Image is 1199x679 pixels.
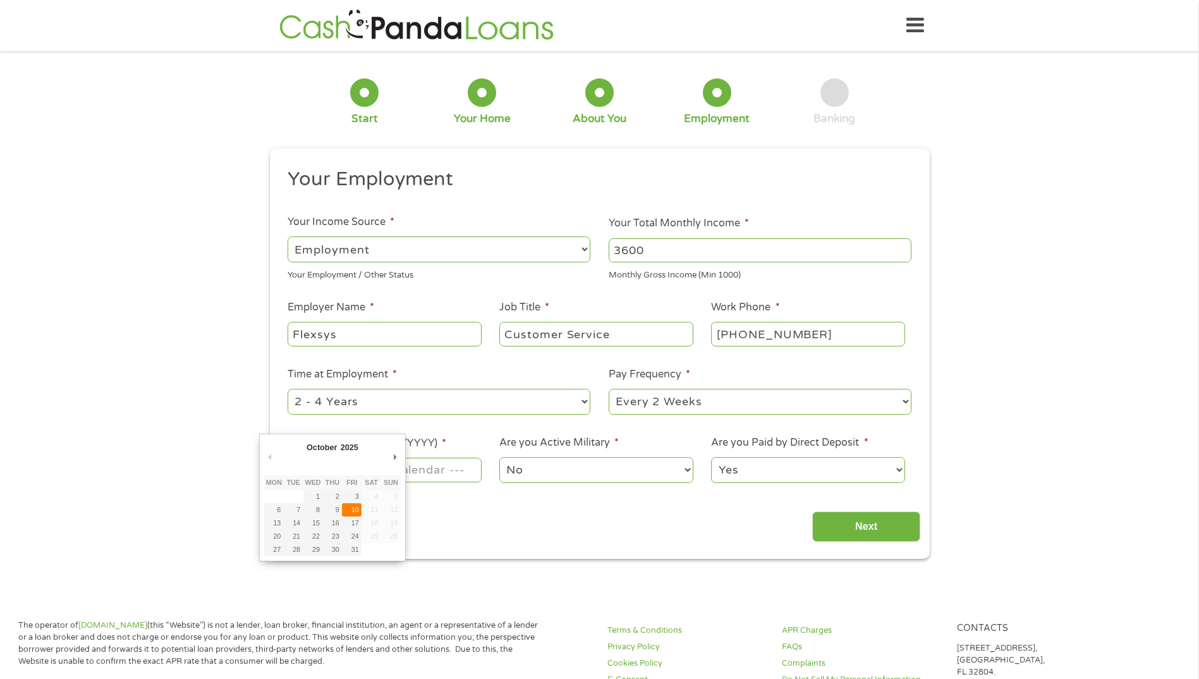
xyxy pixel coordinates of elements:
[303,503,323,517] button: 8
[264,543,284,556] button: 27
[454,112,511,126] div: Your Home
[609,265,911,282] div: Monthly Gross Income (Min 1000)
[607,658,767,670] a: Cookies Policy
[305,439,339,456] div: October
[351,112,378,126] div: Start
[322,530,342,543] button: 23
[276,8,557,44] img: GetLoanNow Logo
[264,448,276,465] button: Previous Month
[322,490,342,503] button: 2
[957,642,1116,678] p: [STREET_ADDRESS], [GEOGRAPHIC_DATA], FL 32804.
[326,479,339,486] abbr: Thursday
[264,503,284,517] button: 6
[322,543,342,556] button: 30
[288,216,394,229] label: Your Income Source
[499,322,693,346] input: Cashier
[711,322,904,346] input: (231) 754-4010
[322,517,342,530] button: 16
[389,448,401,465] button: Next Month
[18,620,543,668] p: The operator of (this “Website”) is not a lender, loan broker, financial institution, an agent or...
[342,503,362,517] button: 10
[284,517,303,530] button: 14
[286,479,300,486] abbr: Tuesday
[684,112,750,126] div: Employment
[782,641,941,653] a: FAQs
[303,530,323,543] button: 22
[499,436,619,450] label: Are you Active Military
[365,479,378,486] abbr: Saturday
[812,511,920,542] input: Next
[284,543,303,556] button: 28
[264,530,284,543] button: 20
[284,503,303,517] button: 7
[288,322,481,346] input: Walmart
[288,167,902,192] h2: Your Employment
[305,479,320,486] abbr: Wednesday
[711,436,868,450] label: Are you Paid by Direct Deposit
[342,530,362,543] button: 24
[609,368,690,381] label: Pay Frequency
[266,479,282,486] abbr: Monday
[303,517,323,530] button: 15
[607,641,767,653] a: Privacy Policy
[303,490,323,503] button: 1
[609,238,911,262] input: 1800
[288,301,374,314] label: Employer Name
[813,112,855,126] div: Banking
[322,503,342,517] button: 9
[288,265,590,282] div: Your Employment / Other Status
[342,543,362,556] button: 31
[782,658,941,670] a: Complaints
[342,490,362,503] button: 3
[339,439,360,456] div: 2025
[607,625,767,637] a: Terms & Conditions
[499,301,549,314] label: Job Title
[78,620,147,630] a: [DOMAIN_NAME]
[264,517,284,530] button: 13
[288,368,397,381] label: Time at Employment
[384,479,398,486] abbr: Sunday
[609,217,749,230] label: Your Total Monthly Income
[711,301,779,314] label: Work Phone
[284,530,303,543] button: 21
[573,112,626,126] div: About You
[303,543,323,556] button: 29
[782,625,941,637] a: APR Charges
[957,623,1116,635] h4: Contacts
[346,479,357,486] abbr: Friday
[342,517,362,530] button: 17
